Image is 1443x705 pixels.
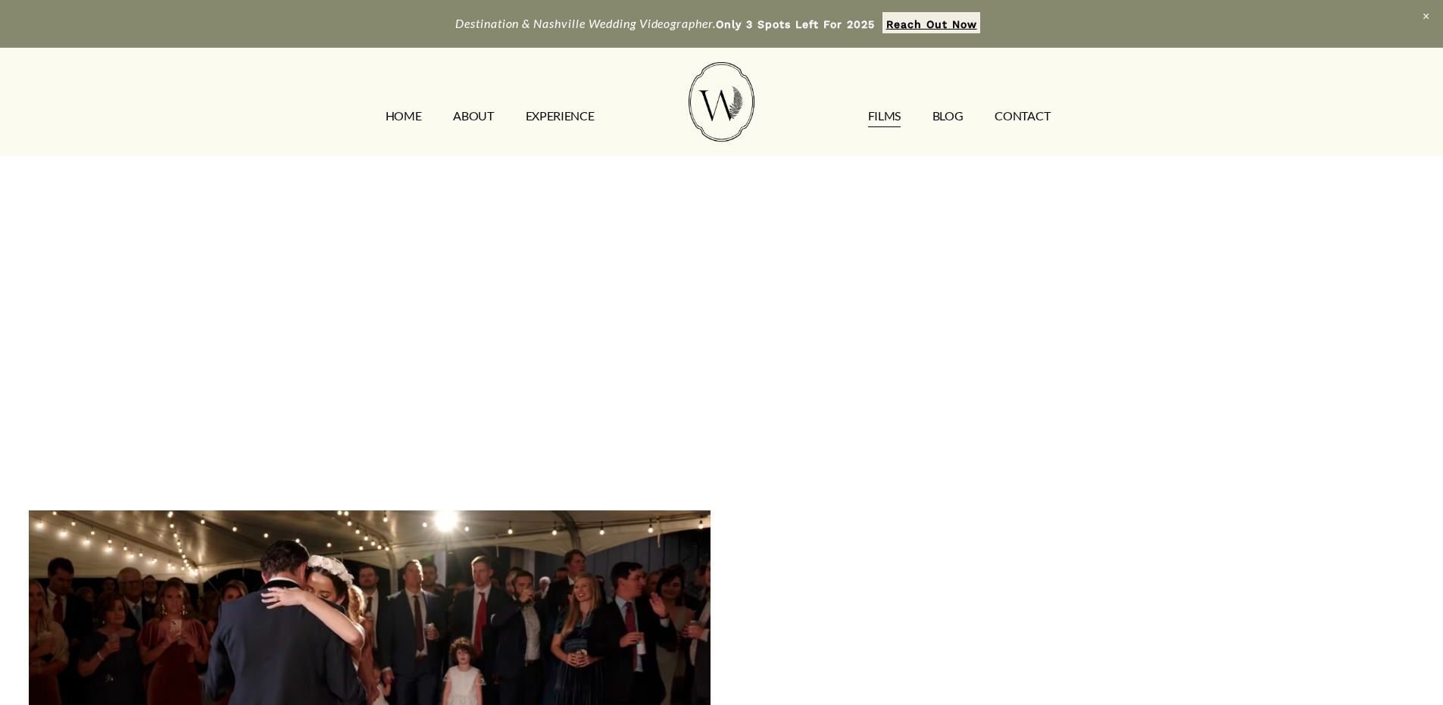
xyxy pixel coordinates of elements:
[995,104,1050,128] a: CONTACT
[453,104,493,128] a: ABOUT
[882,12,980,33] a: Reach Out Now
[386,104,422,128] a: HOME
[29,204,710,488] a: Morgan & Tommy | Nashville, TN
[886,18,977,30] strong: Reach Out Now
[689,62,754,142] img: Wild Fern Weddings
[932,104,964,128] a: Blog
[526,104,595,128] a: EXPERIENCE
[733,204,1414,488] a: Savannah & Tommy | Nashville, TN
[868,104,901,128] a: FILMS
